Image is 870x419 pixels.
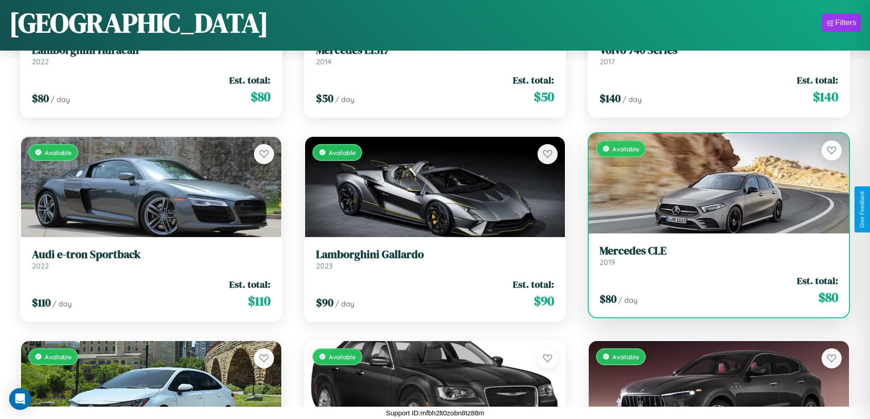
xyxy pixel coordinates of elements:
[316,261,332,270] span: 2023
[534,88,554,106] span: $ 50
[612,145,639,153] span: Available
[316,44,554,66] a: Mercedes L13172014
[251,88,270,106] span: $ 80
[316,44,554,57] h3: Mercedes L1317
[9,388,31,410] div: Open Intercom Messenger
[32,57,49,66] span: 2022
[386,407,484,419] p: Support ID: mfbh2lt0zobn8tz88m
[316,57,332,66] span: 2014
[53,299,72,308] span: / day
[600,44,838,66] a: Volvo 740 Series2017
[316,295,333,310] span: $ 90
[797,274,838,287] span: Est. total:
[822,14,861,32] button: Filters
[229,278,270,291] span: Est. total:
[248,292,270,310] span: $ 110
[32,44,270,57] h3: Lamborghini Huracan
[600,244,838,258] h3: Mercedes CLE
[612,353,639,361] span: Available
[835,18,856,27] div: Filters
[600,258,615,267] span: 2019
[797,73,838,87] span: Est. total:
[32,248,270,261] h3: Audi e-tron Sportback
[32,44,270,66] a: Lamborghini Huracan2022
[32,91,49,106] span: $ 80
[818,288,838,306] span: $ 80
[600,291,617,306] span: $ 80
[859,191,865,228] div: Give Feedback
[335,299,354,308] span: / day
[600,44,838,57] h3: Volvo 740 Series
[45,149,72,156] span: Available
[534,292,554,310] span: $ 90
[622,95,642,104] span: / day
[32,248,270,270] a: Audi e-tron Sportback2022
[51,95,70,104] span: / day
[316,91,333,106] span: $ 50
[316,248,554,261] h3: Lamborghini Gallardo
[513,73,554,87] span: Est. total:
[9,4,269,41] h1: [GEOGRAPHIC_DATA]
[316,248,554,270] a: Lamborghini Gallardo2023
[335,95,354,104] span: / day
[618,295,638,305] span: / day
[329,149,356,156] span: Available
[32,261,49,270] span: 2022
[600,244,838,267] a: Mercedes CLE2019
[600,57,615,66] span: 2017
[32,295,51,310] span: $ 110
[513,278,554,291] span: Est. total:
[329,353,356,361] span: Available
[813,88,838,106] span: $ 140
[600,91,621,106] span: $ 140
[45,353,72,361] span: Available
[229,73,270,87] span: Est. total:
